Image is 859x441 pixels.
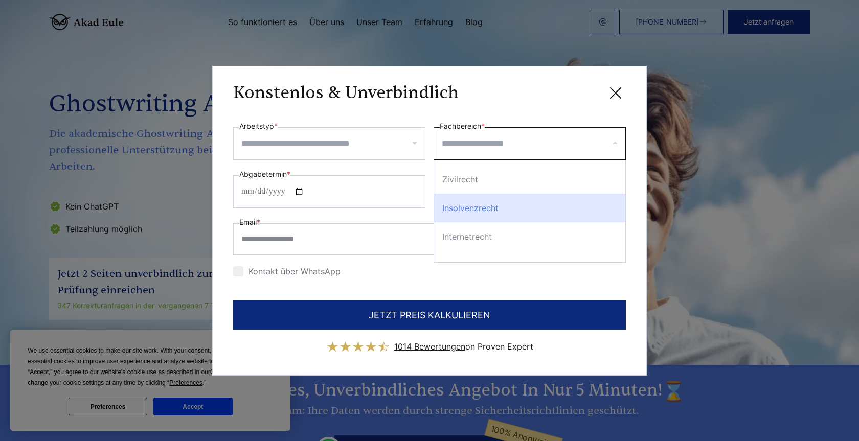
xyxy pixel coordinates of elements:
div: IT-Recht [434,251,625,280]
label: Fachbereich [440,120,485,132]
div: on Proven Expert [394,338,533,355]
h3: Konstenlos & Unverbindlich [233,83,459,103]
label: Abgabetermin [239,168,290,180]
div: Internetrecht [434,222,625,251]
label: Arbeitstyp [239,120,278,132]
label: Kontakt über WhatsApp [233,266,341,276]
div: Insolvenzrecht [434,194,625,222]
label: Email [239,216,260,228]
span: 1014 Bewertungen [394,341,465,352]
button: JETZT PREIS KALKULIEREN [233,300,626,330]
div: Zivilrecht [434,165,625,194]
